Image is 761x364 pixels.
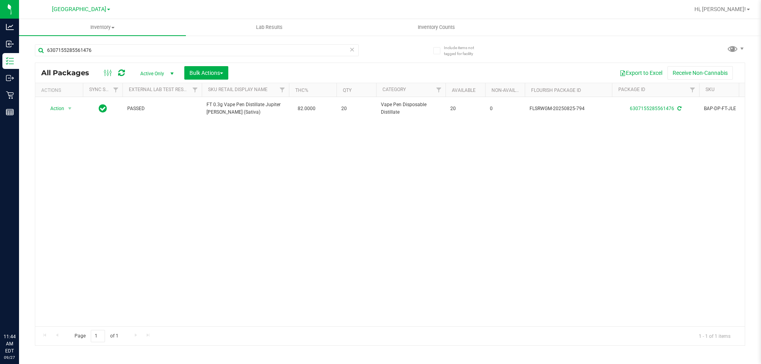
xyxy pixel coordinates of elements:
span: Page of 1 [68,330,125,342]
span: 82.0000 [294,103,319,114]
button: Bulk Actions [184,66,228,80]
p: 09/27 [4,354,15,360]
a: Filter [276,83,289,97]
span: All Packages [41,69,97,77]
span: Clear [349,44,355,55]
span: 20 [341,105,371,112]
inline-svg: Outbound [6,74,14,82]
button: Receive Non-Cannabis [667,66,733,80]
a: External Lab Test Result [129,87,191,92]
p: 11:44 AM EDT [4,333,15,354]
a: Sync Status [89,87,120,92]
a: Sku Retail Display Name [208,87,268,92]
div: Actions [41,88,80,93]
a: Filter [109,83,122,97]
inline-svg: Analytics [6,23,14,31]
span: Hi, [PERSON_NAME]! [694,6,746,12]
span: Sync from Compliance System [676,106,681,111]
span: Vape Pen Disposable Distillate [381,101,441,116]
a: Available [452,88,476,93]
inline-svg: Reports [6,108,14,116]
span: Bulk Actions [189,70,223,76]
span: 20 [450,105,480,112]
inline-svg: Retail [6,91,14,99]
inline-svg: Inbound [6,40,14,48]
a: THC% [295,88,308,93]
a: Non-Available [491,88,527,93]
a: Filter [189,83,202,97]
span: select [65,103,75,114]
span: Action [43,103,65,114]
a: Flourish Package ID [531,88,581,93]
a: Filter [432,83,446,97]
span: Inventory [19,24,186,31]
a: Filter [686,83,699,97]
span: FT 0.3g Vape Pen Distillate Jupiter [PERSON_NAME] (Sativa) [207,101,284,116]
input: 1 [91,330,105,342]
a: Inventory Counts [353,19,520,36]
span: In Sync [99,103,107,114]
a: Lab Results [186,19,353,36]
iframe: Resource center [8,301,32,324]
span: Lab Results [245,24,293,31]
a: 6307155285561476 [630,106,674,111]
a: SKU [706,87,715,92]
input: Search Package ID, Item Name, SKU, Lot or Part Number... [35,44,359,56]
span: 0 [490,105,520,112]
span: Include items not tagged for facility [444,45,484,57]
button: Export to Excel [614,66,667,80]
span: [GEOGRAPHIC_DATA] [52,6,106,13]
span: Inventory Counts [407,24,466,31]
span: 1 - 1 of 1 items [692,330,737,342]
span: FLSRWGM-20250825-794 [530,105,607,112]
a: Package ID [618,87,645,92]
span: PASSED [127,105,197,112]
inline-svg: Inventory [6,57,14,65]
a: Qty [343,88,352,93]
a: Inventory [19,19,186,36]
a: Category [382,87,406,92]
